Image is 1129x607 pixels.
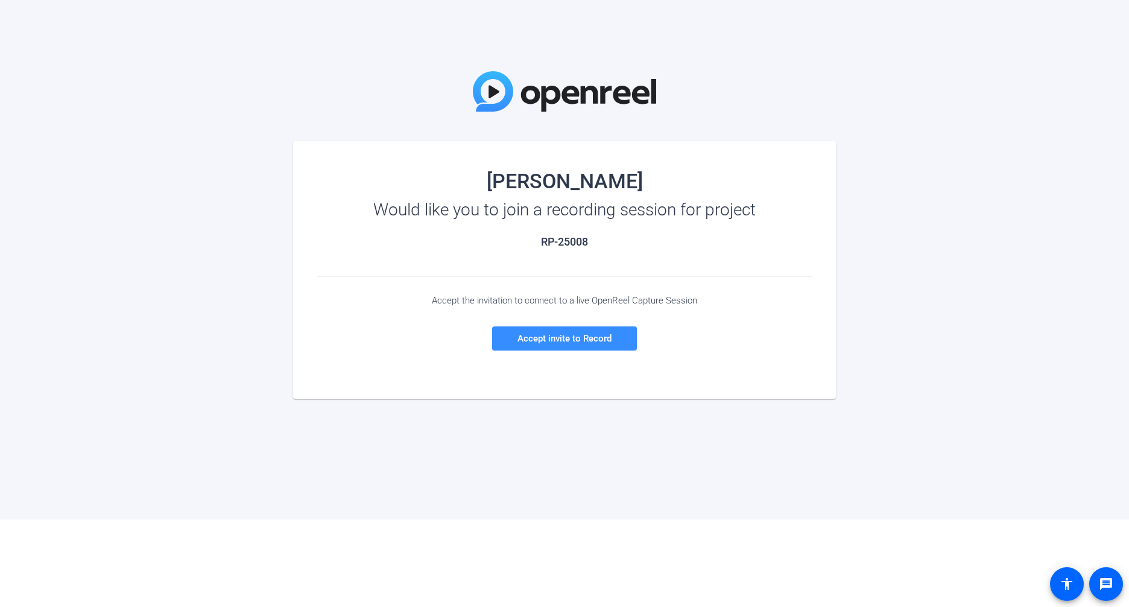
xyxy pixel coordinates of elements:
mat-icon: accessibility [1060,577,1074,591]
mat-icon: message [1099,577,1113,591]
div: [PERSON_NAME] [317,171,812,191]
div: Would like you to join a recording session for project [317,200,812,220]
div: Accept the invitation to connect to a live OpenReel Capture Session [317,295,812,306]
h2: RP-25008 [317,235,812,249]
span: Accept invite to Record [517,333,612,344]
img: OpenReel Logo [473,71,656,112]
a: Accept invite to Record [492,326,637,351]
